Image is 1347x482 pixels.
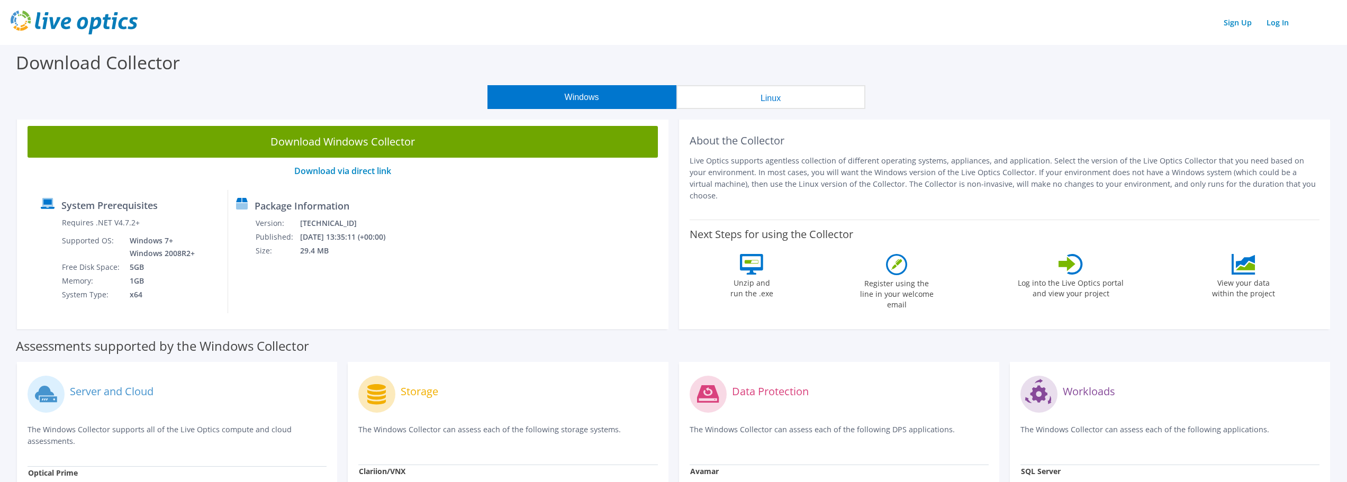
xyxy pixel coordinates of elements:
button: Linux [676,85,865,109]
p: The Windows Collector can assess each of the following storage systems. [358,424,657,445]
p: The Windows Collector can assess each of the following DPS applications. [690,424,989,445]
td: Size: [255,244,300,258]
img: live_optics_svg.svg [11,11,138,34]
a: Log In [1261,15,1294,30]
td: 29.4 MB [300,244,399,258]
label: Storage [401,386,438,397]
td: Version: [255,216,300,230]
strong: Avamar [690,466,719,476]
h2: About the Collector [690,134,1320,147]
td: Supported OS: [61,234,122,260]
p: Live Optics supports agentless collection of different operating systems, appliances, and applica... [690,155,1320,202]
label: System Prerequisites [61,200,158,211]
strong: Clariion/VNX [359,466,405,476]
td: [DATE] 13:35:11 (+00:00) [300,230,399,244]
strong: Optical Prime [28,468,78,478]
td: Free Disk Space: [61,260,122,274]
td: x64 [122,288,197,302]
a: Download via direct link [294,165,391,177]
p: The Windows Collector can assess each of the following applications. [1020,424,1319,445]
td: Windows 7+ Windows 2008R2+ [122,234,197,260]
strong: SQL Server [1021,466,1061,476]
label: Package Information [255,201,349,211]
label: View your data within the project [1205,275,1281,299]
label: Register using the line in your welcome email [857,275,936,310]
label: Workloads [1063,386,1115,397]
label: Requires .NET V4.7.2+ [62,217,140,228]
label: Log into the Live Optics portal and view your project [1017,275,1124,299]
td: 1GB [122,274,197,288]
p: The Windows Collector supports all of the Live Optics compute and cloud assessments. [28,424,327,447]
label: Unzip and run the .exe [727,275,776,299]
a: Sign Up [1218,15,1257,30]
a: Download Windows Collector [28,126,658,158]
label: Assessments supported by the Windows Collector [16,341,309,351]
label: Data Protection [732,386,809,397]
td: 5GB [122,260,197,274]
td: Published: [255,230,300,244]
label: Server and Cloud [70,386,153,397]
button: Windows [487,85,676,109]
td: System Type: [61,288,122,302]
label: Next Steps for using the Collector [690,228,853,241]
td: Memory: [61,274,122,288]
label: Download Collector [16,50,180,75]
td: [TECHNICAL_ID] [300,216,399,230]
